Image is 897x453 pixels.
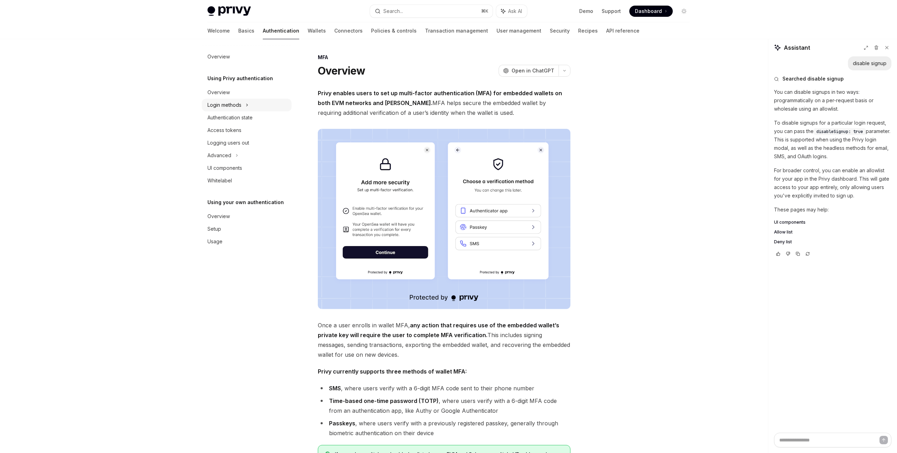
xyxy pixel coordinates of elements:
[370,5,493,18] button: Search...⌘K
[329,397,439,404] strong: Time-based one-time password (TOTP)
[207,139,249,147] div: Logging users out
[202,162,292,174] a: UI components
[207,53,230,61] div: Overview
[318,418,570,438] li: , where users verify with a previously registered passkey, generally through biometric authentica...
[496,5,527,18] button: Ask AI
[481,8,488,14] span: ⌘ K
[202,86,292,99] a: Overview
[774,205,891,214] p: These pages may help:
[774,229,891,235] a: Allow list
[782,75,844,82] span: Searched disable signup
[512,67,554,74] span: Open in ChatGPT
[202,210,292,223] a: Overview
[202,235,292,248] a: Usage
[425,22,488,39] a: Transaction management
[318,320,570,360] span: Once a user enrolls in wallet MFA, This includes signing messages, sending transactions, exportin...
[774,75,891,82] button: Searched disable signup
[497,22,541,39] a: User management
[318,54,570,61] div: MFA
[318,368,467,375] strong: Privy currently supports three methods of wallet MFA:
[635,8,662,15] span: Dashboard
[879,436,888,444] button: Send message
[499,65,559,77] button: Open in ChatGPT
[207,74,273,83] h5: Using Privy authentication
[550,22,570,39] a: Security
[207,22,230,39] a: Welcome
[774,219,806,225] span: UI components
[207,212,230,221] div: Overview
[774,239,792,245] span: Deny list
[606,22,639,39] a: API reference
[202,174,292,187] a: Whitelabel
[263,22,299,39] a: Authentication
[207,6,251,16] img: light logo
[202,50,292,63] a: Overview
[238,22,254,39] a: Basics
[318,383,570,393] li: , where users verify with a 6-digit MFA code sent to their phone number
[207,126,241,134] div: Access tokens
[371,22,417,39] a: Policies & controls
[383,7,403,15] div: Search...
[318,88,570,118] span: MFA helps secure the embedded wallet by requiring additional verification of a user’s identity wh...
[816,129,863,134] span: disableSignup: true
[207,176,232,185] div: Whitelabel
[318,90,562,106] strong: Privy enables users to set up multi-factor authentication (MFA) for embedded wallets on both EVM ...
[202,124,292,137] a: Access tokens
[629,6,673,17] a: Dashboard
[774,119,891,161] p: To disable signups for a particular login request, you can pass the parameter. This is supported ...
[774,239,891,245] a: Deny list
[774,219,891,225] a: UI components
[508,8,522,15] span: Ask AI
[334,22,363,39] a: Connectors
[318,396,570,416] li: , where users verify with a 6-digit MFA code from an authentication app, like Authy or Google Aut...
[774,229,793,235] span: Allow list
[329,420,355,427] strong: Passkeys
[207,113,253,122] div: Authentication state
[207,198,284,207] h5: Using your own authentication
[207,88,230,97] div: Overview
[318,322,559,339] strong: any action that requires use of the embedded wallet’s private key will require the user to comple...
[207,101,241,109] div: Login methods
[207,151,231,160] div: Advanced
[578,22,598,39] a: Recipes
[202,111,292,124] a: Authentication state
[207,237,222,246] div: Usage
[579,8,593,15] a: Demo
[207,225,221,233] div: Setup
[602,8,621,15] a: Support
[678,6,690,17] button: Toggle dark mode
[207,164,242,172] div: UI components
[202,137,292,149] a: Logging users out
[774,166,891,200] p: For broader control, you can enable an allowlist for your app in the Privy dashboard. This will g...
[329,385,341,392] strong: SMS
[853,60,886,67] div: disable signup
[318,129,570,309] img: images/MFA.png
[308,22,326,39] a: Wallets
[784,43,810,52] span: Assistant
[318,64,365,77] h1: Overview
[774,88,891,113] p: You can disable signups in two ways: programmatically on a per-request basis or wholesale using a...
[202,223,292,235] a: Setup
